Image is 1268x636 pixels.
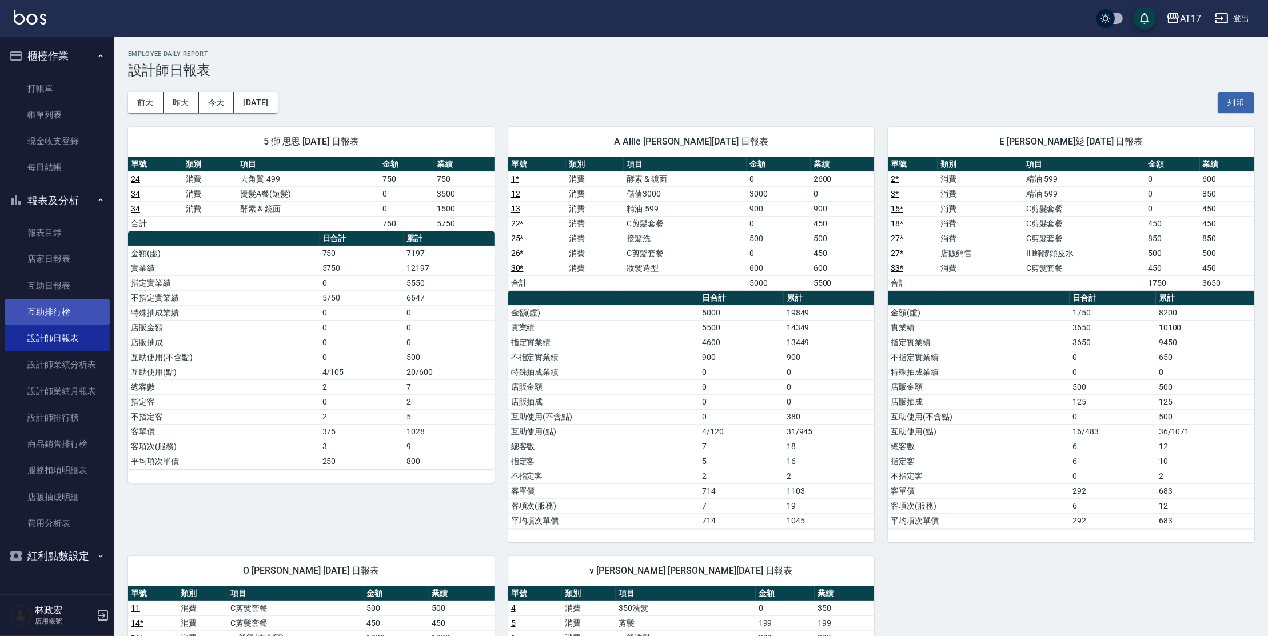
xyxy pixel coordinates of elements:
[508,320,700,335] td: 實業績
[128,350,320,365] td: 互助使用(不含點)
[624,171,747,186] td: 酵素 & 鏡面
[1145,261,1199,275] td: 450
[1156,305,1254,320] td: 8200
[1070,350,1156,365] td: 0
[1023,157,1146,172] th: 項目
[434,201,494,216] td: 1500
[1156,335,1254,350] td: 9450
[320,275,404,290] td: 0
[380,216,434,231] td: 750
[404,350,495,365] td: 500
[434,186,494,201] td: 3500
[511,603,516,613] a: 4
[237,157,380,172] th: 項目
[811,201,875,216] td: 900
[404,305,495,320] td: 0
[938,186,1023,201] td: 消費
[320,379,404,394] td: 2
[508,157,566,172] th: 單號
[1156,350,1254,365] td: 650
[699,320,784,335] td: 5500
[128,157,495,231] table: a dense table
[566,216,624,231] td: 消費
[508,275,566,290] td: 合計
[5,75,110,102] a: 打帳單
[228,586,364,601] th: 項目
[128,261,320,275] td: 實業績
[784,409,875,424] td: 380
[128,335,320,350] td: 店販抽成
[811,246,875,261] td: 450
[128,365,320,379] td: 互助使用(點)
[35,605,93,616] h5: 林政宏
[566,201,624,216] td: 消費
[183,186,238,201] td: 消費
[1200,157,1254,172] th: 業績
[380,201,434,216] td: 0
[429,601,494,615] td: 500
[511,618,516,627] a: 5
[1156,394,1254,409] td: 125
[5,484,110,510] a: 店販抽成明細
[178,601,228,615] td: 消費
[5,431,110,457] a: 商品銷售排行榜
[1200,246,1254,261] td: 500
[128,379,320,394] td: 總客數
[1218,92,1254,113] button: 列印
[5,457,110,483] a: 服務扣項明細表
[1156,439,1254,454] td: 12
[508,379,700,394] td: 店販金額
[508,157,875,291] table: a dense table
[888,305,1070,320] td: 金額(虛)
[5,510,110,537] a: 費用分析表
[624,201,747,216] td: 精油-599
[1145,157,1199,172] th: 金額
[784,483,875,498] td: 1103
[888,157,937,172] th: 單號
[888,424,1070,439] td: 互助使用(點)
[811,261,875,275] td: 600
[699,439,784,454] td: 7
[508,291,875,529] table: a dense table
[1156,469,1254,483] td: 2
[5,102,110,128] a: 帳單列表
[508,394,700,409] td: 店販抽成
[784,439,875,454] td: 18
[320,424,404,439] td: 375
[183,171,238,186] td: 消費
[1070,469,1156,483] td: 0
[1162,7,1206,30] button: AT17
[888,157,1254,291] table: a dense table
[234,92,277,113] button: [DATE]
[131,603,140,613] a: 11
[938,246,1023,261] td: 店販銷售
[404,439,495,454] td: 9
[784,498,875,513] td: 19
[811,171,875,186] td: 2600
[434,157,494,172] th: 業績
[699,350,784,365] td: 900
[624,216,747,231] td: C剪髮套餐
[566,261,624,275] td: 消費
[938,261,1023,275] td: 消費
[404,335,495,350] td: 0
[699,291,784,306] th: 日合計
[699,469,784,483] td: 2
[380,171,434,186] td: 750
[747,216,811,231] td: 0
[508,409,700,424] td: 互助使用(不含點)
[404,409,495,424] td: 5
[508,469,700,483] td: 不指定客
[784,394,875,409] td: 0
[320,350,404,365] td: 0
[888,320,1070,335] td: 實業績
[784,424,875,439] td: 31/945
[320,439,404,454] td: 3
[784,305,875,320] td: 19849
[1070,454,1156,469] td: 6
[811,231,875,246] td: 500
[699,394,784,409] td: 0
[1023,186,1146,201] td: 精油-599
[1023,216,1146,231] td: C剪髮套餐
[128,275,320,290] td: 指定實業績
